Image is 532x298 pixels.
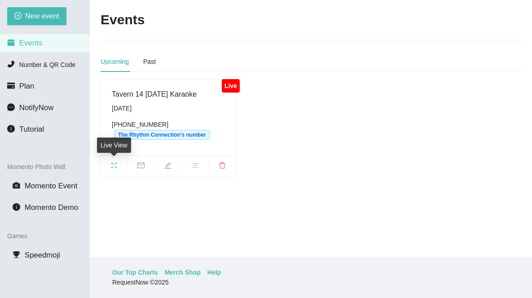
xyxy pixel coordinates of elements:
span: edit [155,162,181,172]
span: fullscreen [101,162,128,172]
span: delete [209,162,236,172]
span: NotifyNow [19,103,53,112]
div: [DATE] [112,103,225,113]
span: Plan [19,82,35,90]
span: credit-card [7,82,15,89]
span: trophy [13,251,20,258]
span: Number & QR Code [19,61,75,68]
span: Tutorial [19,125,44,133]
span: Momento Event [25,182,78,190]
button: plus-circleNew event [7,7,66,25]
a: Help [207,267,221,277]
span: phone [7,60,15,68]
span: New event [25,10,59,22]
span: The Rhythm Connection's number [114,130,210,140]
div: Live [222,79,239,93]
div: Tavern 14 [DATE] Karaoke [112,89,225,100]
span: message [7,103,15,111]
a: Our Top Charts [112,267,158,277]
div: RequestNow © 2025 [112,277,507,287]
span: plus-circle [14,12,22,21]
span: Speedmoji [25,251,60,259]
span: camera [13,182,20,189]
span: calendar [7,39,15,46]
span: Momento Demo [25,203,78,212]
span: info-circle [13,203,20,211]
span: info-circle [7,125,15,133]
span: Events [19,39,42,47]
a: Merch Shop [165,267,201,277]
div: Past [143,57,156,67]
span: mail [128,162,154,172]
span: bars [182,162,208,172]
div: Upcoming [101,57,129,67]
div: [PHONE_NUMBER] [112,120,225,140]
h2: Events [101,11,145,29]
div: Live View [97,138,131,153]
